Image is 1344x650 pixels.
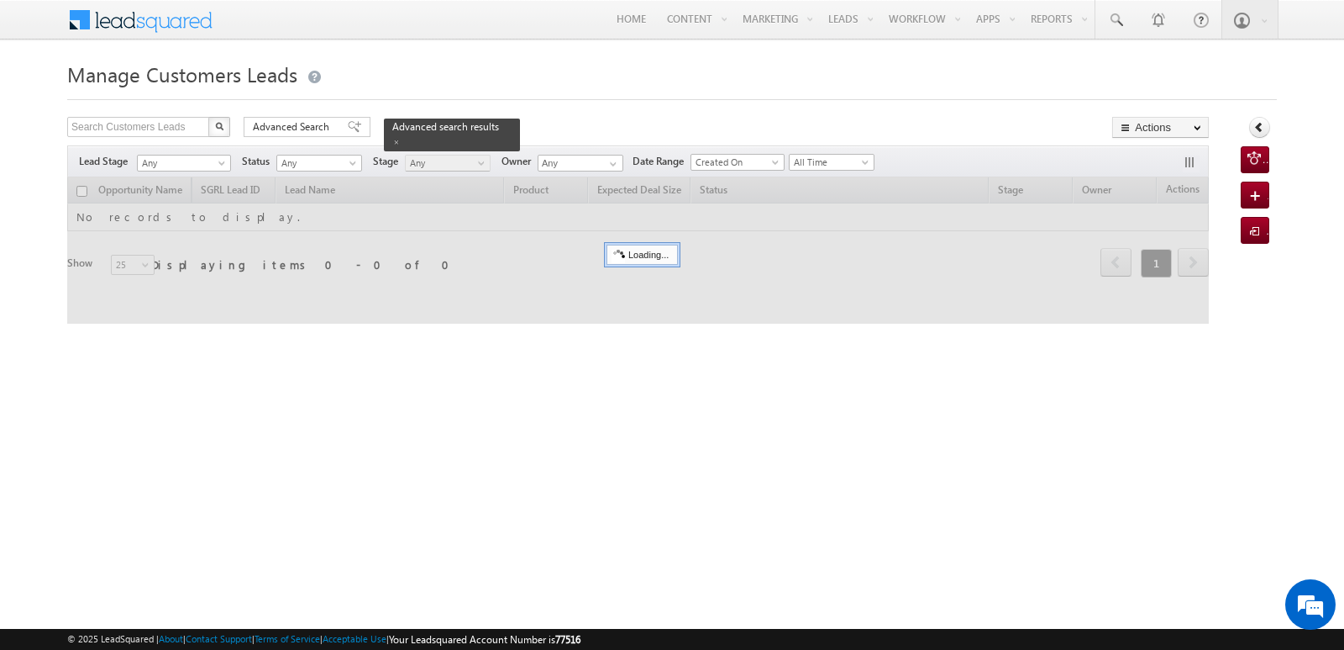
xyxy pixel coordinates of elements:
span: Stage [373,154,405,169]
a: Terms of Service [255,633,320,644]
a: Any [405,155,491,172]
span: Any [138,156,225,171]
a: Any [276,155,362,172]
a: Acceptable Use [323,633,386,644]
div: Loading... [606,245,678,265]
span: Your Leadsquared Account Number is [389,633,580,646]
span: All Time [790,155,869,170]
a: About [159,633,183,644]
span: Lead Stage [79,154,134,169]
a: Created On [690,154,785,171]
a: Any [137,155,231,172]
span: Advanced Search [253,119,334,135]
span: Any [277,156,357,171]
button: Actions [1112,117,1209,138]
span: Status [242,154,276,169]
span: Created On [691,155,779,170]
a: All Time [789,154,874,171]
a: Contact Support [186,633,252,644]
span: © 2025 LeadSquared | | | | | [67,632,580,647]
span: Date Range [633,154,690,169]
span: Any [406,156,486,171]
span: Manage Customers Leads [67,61,297,87]
img: Search [215,122,223,130]
input: Type to Search [538,155,623,172]
span: 77516 [555,633,580,646]
span: Owner [501,154,538,169]
span: Advanced search results [392,120,499,133]
a: Show All Items [601,156,622,172]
